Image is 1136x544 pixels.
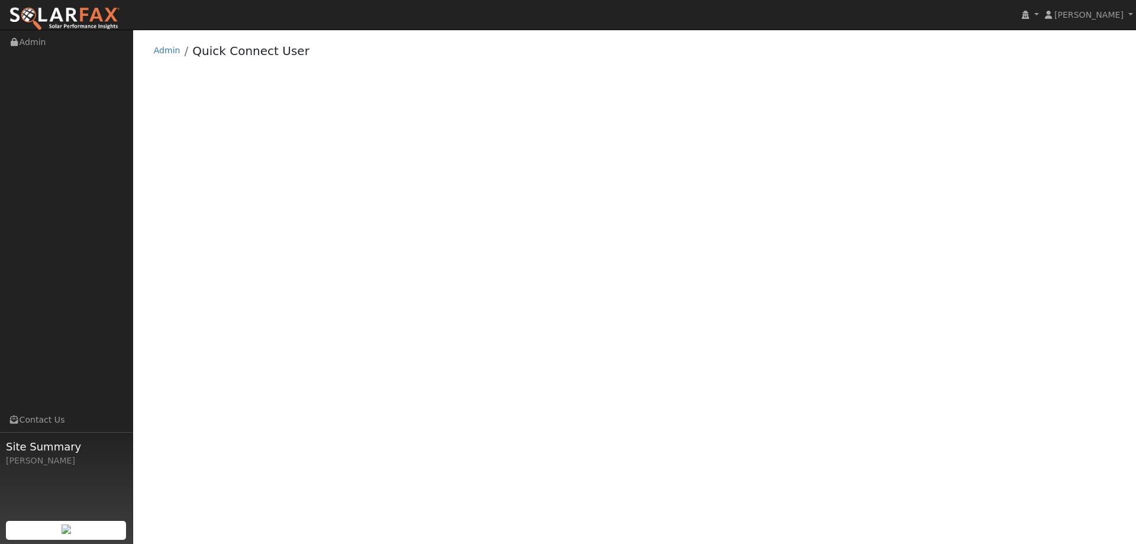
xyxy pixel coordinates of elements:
img: retrieve [62,524,71,534]
div: [PERSON_NAME] [6,455,127,467]
span: [PERSON_NAME] [1054,10,1124,20]
a: Quick Connect User [192,44,309,58]
a: Admin [154,46,180,55]
span: Site Summary [6,439,127,455]
img: SolarFax [9,7,120,31]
